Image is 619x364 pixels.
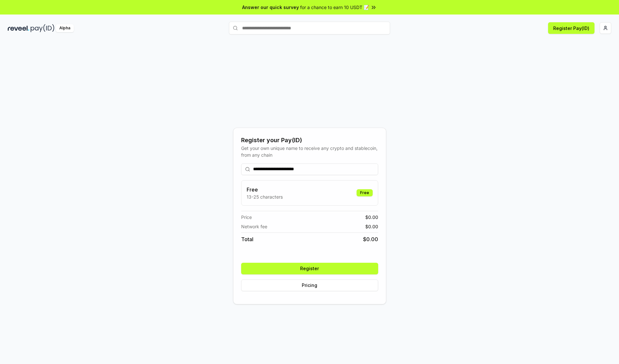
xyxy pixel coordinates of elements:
[241,214,252,221] span: Price
[365,223,378,230] span: $ 0.00
[241,136,378,145] div: Register your Pay(ID)
[247,193,283,200] p: 13-25 characters
[357,189,373,196] div: Free
[241,145,378,158] div: Get your own unique name to receive any crypto and stablecoin, from any chain
[31,24,54,32] img: pay_id
[241,263,378,274] button: Register
[363,235,378,243] span: $ 0.00
[241,235,253,243] span: Total
[8,24,29,32] img: reveel_dark
[241,280,378,291] button: Pricing
[548,22,594,34] button: Register Pay(ID)
[300,4,369,11] span: for a chance to earn 10 USDT 📝
[241,223,267,230] span: Network fee
[247,186,283,193] h3: Free
[242,4,299,11] span: Answer our quick survey
[365,214,378,221] span: $ 0.00
[56,24,74,32] div: Alpha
